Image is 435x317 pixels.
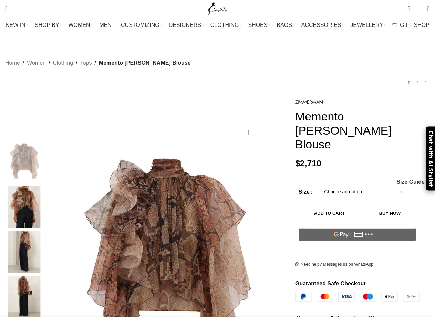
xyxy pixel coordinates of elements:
[3,231,45,273] img: Elevate your elegance in this Zimmermann Tops from the 2025 resort wear edit
[6,22,25,28] span: NEW IN
[248,22,267,28] span: SHOES
[169,22,201,28] span: DESIGNERS
[299,228,416,241] button: Pay with GPay
[3,186,45,228] img: available now at Coveti.
[295,100,326,104] img: Zimmermann
[350,18,385,32] a: JEWELLERY
[350,22,383,28] span: JEWELLERY
[35,22,59,28] span: SHOP BY
[69,22,90,28] span: WOMEN
[365,232,374,237] text: ••••••
[69,18,93,32] a: WOMEN
[5,59,20,67] a: Home
[396,179,425,185] span: Size Guide
[248,18,270,32] a: SHOES
[364,206,416,221] button: Buy now
[169,18,204,32] a: DESIGNERS
[400,22,429,28] span: GIFT SHOP
[121,18,162,32] a: CUSTOMIZING
[100,18,114,32] a: MEN
[299,206,360,221] button: Add to cart
[295,292,420,302] img: guaranteed-safe-checkout-bordered.j
[99,59,191,67] span: Memento [PERSON_NAME] Blouse
[295,262,373,267] a: Need help? Messages us on WhatsApp
[295,109,430,151] h1: Memento [PERSON_NAME] Blouse
[295,159,300,168] span: $
[121,22,159,28] span: CUSTOMIZING
[301,18,344,32] a: ACCESSORIES
[80,59,92,67] a: Tops
[392,23,397,27] img: GiftBag
[408,3,413,9] span: 0
[415,2,422,15] div: My Wishlist
[405,78,413,87] a: Previous product
[299,188,312,197] label: Size
[210,22,239,28] span: CLOTHING
[422,78,430,87] a: Next product
[53,59,73,67] a: Clothing
[392,18,429,32] a: GIFT SHOP
[206,5,229,11] a: Site logo
[2,2,11,15] a: Search
[277,18,294,32] a: BAGS
[5,59,191,67] nav: Breadcrumb
[35,18,62,32] a: SHOP BY
[417,7,422,12] span: 0
[295,281,366,286] strong: Guaranteed Safe Checkout
[396,179,425,185] a: Size Guide
[3,140,45,182] img: Elevate your elegance in this Zimmermann Tops from the 2025 resort wear edit
[277,22,292,28] span: BAGS
[301,22,341,28] span: ACCESSORIES
[210,18,241,32] a: CLOTHING
[404,2,413,15] a: 0
[6,18,28,32] a: NEW IN
[100,22,112,28] span: MEN
[27,59,46,67] a: Women
[295,159,321,168] bdi: 2,710
[2,18,433,32] div: Main navigation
